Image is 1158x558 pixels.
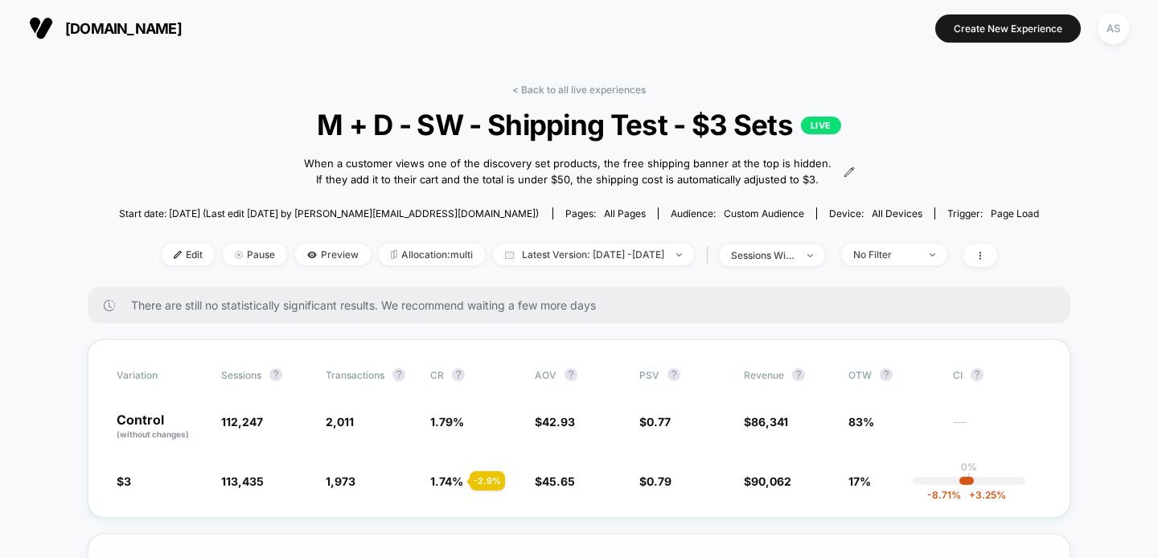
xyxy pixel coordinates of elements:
[671,207,804,220] div: Audience:
[452,368,465,381] button: ?
[801,117,841,134] p: LIVE
[751,415,788,429] span: 86,341
[848,474,871,488] span: 17%
[930,253,935,256] img: end
[807,254,813,257] img: end
[947,207,1039,220] div: Trigger:
[65,20,182,37] span: [DOMAIN_NAME]
[542,415,575,429] span: 42.93
[647,474,671,488] span: 0.79
[29,16,53,40] img: Visually logo
[165,108,993,142] span: M + D - SW - Shipping Test - $3 Sets
[379,244,485,265] span: Allocation: multi
[117,413,205,441] p: Control
[269,368,282,381] button: ?
[117,429,189,439] span: (without changes)
[953,417,1041,441] span: ---
[1093,12,1134,45] button: AS
[935,14,1081,43] button: Create New Experience
[221,369,261,381] span: Sessions
[853,248,918,261] div: No Filter
[221,474,264,488] span: 113,435
[702,244,719,267] span: |
[542,474,575,488] span: 45.65
[639,415,671,429] span: $
[639,369,659,381] span: PSV
[565,368,577,381] button: ?
[751,474,791,488] span: 90,062
[667,368,680,381] button: ?
[430,415,464,429] span: 1.79 %
[470,471,505,490] div: - 2.9 %
[505,251,514,259] img: calendar
[927,489,961,501] span: -8.71 %
[535,415,575,429] span: $
[174,251,182,259] img: edit
[639,474,671,488] span: $
[731,249,795,261] div: sessions with impression
[961,489,1006,501] span: 3.25 %
[512,84,646,96] a: < Back to all live experiences
[880,368,893,381] button: ?
[303,156,832,187] span: When a customer views one of the discovery set products, the free shipping banner at the top is h...
[119,207,539,220] span: Start date: [DATE] (Last edit [DATE] by [PERSON_NAME][EMAIL_ADDRESS][DOMAIN_NAME])
[326,369,384,381] span: Transactions
[816,207,934,220] span: Device:
[221,415,263,429] span: 112,247
[295,244,371,265] span: Preview
[872,207,922,220] span: all devices
[744,415,788,429] span: $
[792,368,805,381] button: ?
[391,250,397,259] img: rebalance
[117,368,205,381] span: Variation
[647,415,671,429] span: 0.77
[953,368,1041,381] span: CI
[744,474,791,488] span: $
[565,207,646,220] div: Pages:
[162,244,215,265] span: Edit
[535,369,556,381] span: AOV
[604,207,646,220] span: all pages
[131,298,1038,312] span: There are still no statistically significant results. We recommend waiting a few more days
[971,368,983,381] button: ?
[24,15,187,41] button: [DOMAIN_NAME]
[961,461,977,473] p: 0%
[991,207,1039,220] span: Page Load
[848,368,937,381] span: OTW
[535,474,575,488] span: $
[326,474,355,488] span: 1,973
[493,244,694,265] span: Latest Version: [DATE] - [DATE]
[326,415,354,429] span: 2,011
[724,207,804,220] span: Custom Audience
[392,368,405,381] button: ?
[848,415,874,429] span: 83%
[1098,13,1129,44] div: AS
[676,253,682,256] img: end
[223,244,287,265] span: Pause
[969,489,975,501] span: +
[744,369,784,381] span: Revenue
[430,474,463,488] span: 1.74 %
[967,473,971,485] p: |
[235,251,243,259] img: end
[430,369,444,381] span: CR
[117,474,131,488] span: $3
